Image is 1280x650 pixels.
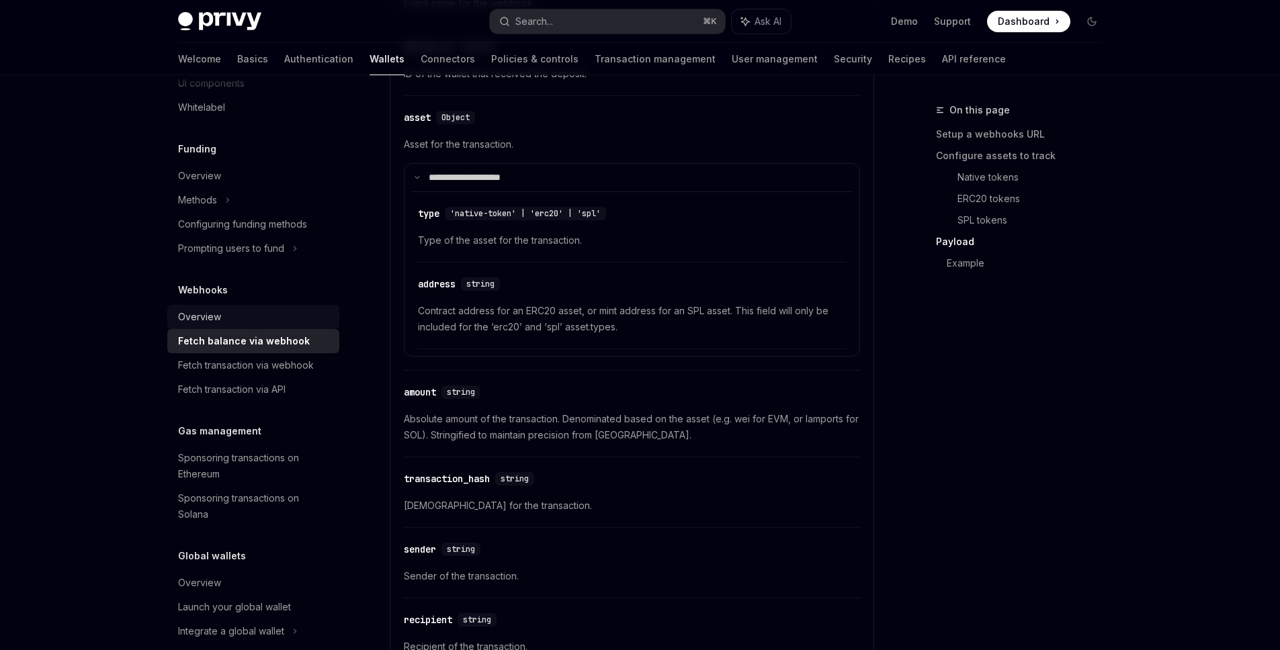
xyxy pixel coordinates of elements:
[167,305,339,329] a: Overview
[466,279,495,289] span: string
[732,9,791,34] button: Ask AI
[404,472,490,485] div: transaction_hash
[404,568,860,584] span: Sender of the transaction.
[418,207,439,220] div: type
[167,446,339,486] a: Sponsoring transactions on Ethereum
[987,11,1070,32] a: Dashboard
[370,43,404,75] a: Wallets
[178,99,225,115] div: Whitelabel
[834,43,872,75] a: Security
[167,486,339,526] a: Sponsoring transactions on Solana
[490,9,725,34] button: Search...⌘K
[404,411,860,443] span: Absolute amount of the transaction. Denominated based on the asset (e.g. wei for EVM, or lamports...
[178,490,331,522] div: Sponsoring transactions on Solana
[167,329,339,353] a: Fetch balance via webhook
[404,385,436,399] div: amount
[178,381,286,398] div: Fetch transaction via API
[178,12,261,31] img: dark logo
[178,575,221,591] div: Overview
[418,303,846,335] span: Contract address for an ERC20 asset, or mint address for an SPL asset. This field will only be in...
[447,544,475,555] span: string
[934,15,971,28] a: Support
[167,212,339,236] a: Configuring funding methods
[957,167,1113,188] a: Native tokens
[949,102,1010,118] span: On this page
[167,377,339,402] a: Fetch transaction via API
[418,232,846,248] span: Type of the asset for the transaction.
[418,277,456,291] div: address
[447,387,475,398] span: string
[421,43,475,75] a: Connectors
[178,43,221,75] a: Welcome
[178,548,246,564] h5: Global wallets
[404,613,452,626] div: recipient
[404,111,431,124] div: asset
[404,136,860,152] span: Asset for the transaction.
[957,210,1113,231] a: SPL tokens
[178,141,216,157] h5: Funding
[936,231,1113,252] a: Payload
[501,473,529,484] span: string
[404,498,860,514] span: [DEMOGRAPHIC_DATA] for the transaction.
[178,333,310,349] div: Fetch balance via webhook
[515,13,553,30] div: Search...
[891,15,918,28] a: Demo
[888,43,926,75] a: Recipes
[284,43,353,75] a: Authentication
[178,423,261,439] h5: Gas management
[703,16,717,27] span: ⌘ K
[178,240,284,257] div: Prompting users to fund
[178,450,331,482] div: Sponsoring transactions on Ethereum
[178,599,291,615] div: Launch your global wallet
[178,309,221,325] div: Overview
[178,216,307,232] div: Configuring funding methods
[178,192,217,208] div: Methods
[491,43,579,75] a: Policies & controls
[755,15,781,28] span: Ask AI
[947,252,1113,274] a: Example
[178,623,284,639] div: Integrate a global wallet
[237,43,268,75] a: Basics
[957,188,1113,210] a: ERC20 tokens
[463,614,491,625] span: string
[178,282,228,298] h5: Webhooks
[595,43,716,75] a: Transaction management
[404,543,436,556] div: sender
[450,208,601,219] span: 'native-token' | 'erc20' | 'spl'
[178,168,221,184] div: Overview
[167,164,339,188] a: Overview
[1081,11,1103,32] button: Toggle dark mode
[942,43,1006,75] a: API reference
[167,95,339,120] a: Whitelabel
[936,145,1113,167] a: Configure assets to track
[178,357,314,373] div: Fetch transaction via webhook
[441,112,470,123] span: Object
[167,571,339,595] a: Overview
[732,43,818,75] a: User management
[936,124,1113,145] a: Setup a webhooks URL
[167,595,339,619] a: Launch your global wallet
[167,353,339,377] a: Fetch transaction via webhook
[998,15,1050,28] span: Dashboard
